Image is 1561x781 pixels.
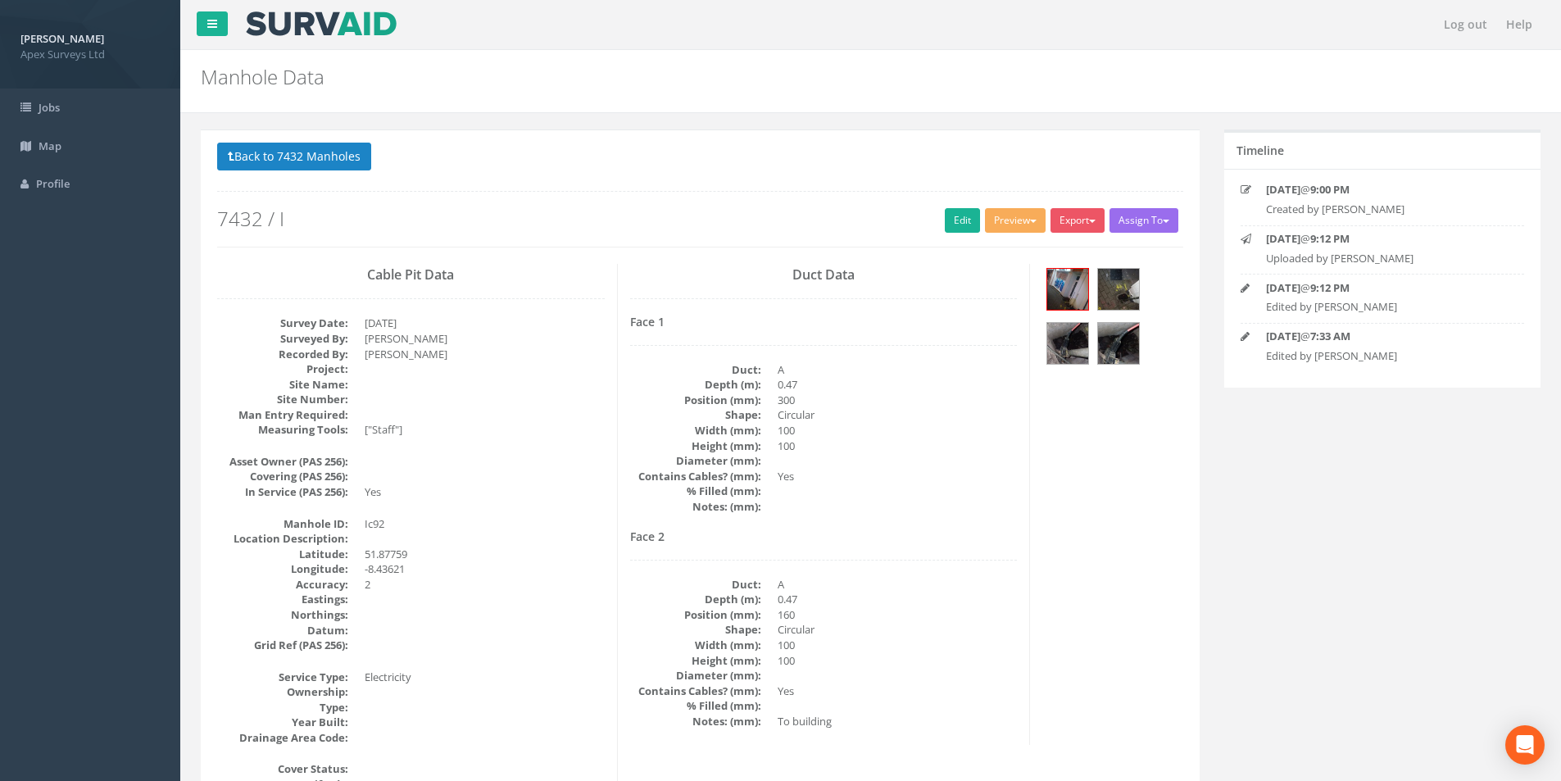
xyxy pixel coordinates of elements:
img: 3eae9b0d-f0f6-6db4-ea27-2c7a82a8a10d_39b2fe6b-750d-b832-57d9-8ec3956a55fa_thumb.jpg [1098,323,1139,364]
dd: To building [778,714,1018,729]
dd: A [778,362,1018,378]
strong: [DATE] [1266,329,1300,343]
button: Assign To [1109,208,1178,233]
dt: % Filled (mm): [630,484,761,499]
dt: Accuracy: [217,577,348,593]
dd: [PERSON_NAME] [365,347,605,362]
button: Back to 7432 Manholes [217,143,371,170]
p: Edited by [PERSON_NAME] [1266,348,1499,364]
dt: Width (mm): [630,423,761,438]
dd: 100 [778,638,1018,653]
span: Jobs [39,100,60,115]
dt: Diameter (mm): [630,453,761,469]
dt: Longitude: [217,561,348,577]
h4: Face 2 [630,530,1018,543]
strong: 9:12 PM [1310,280,1350,295]
dd: Electricity [365,670,605,685]
strong: 9:00 PM [1310,182,1350,197]
dt: Contains Cables? (mm): [630,683,761,699]
dt: Depth (m): [630,377,761,393]
span: Map [39,138,61,153]
div: Open Intercom Messenger [1505,725,1545,765]
dt: Depth (m): [630,592,761,607]
dt: Covering (PAS 256): [217,469,348,484]
strong: [PERSON_NAME] [20,31,104,46]
h3: Cable Pit Data [217,268,605,283]
dt: Duct: [630,362,761,378]
dt: Position (mm): [630,607,761,623]
dt: Survey Date: [217,316,348,331]
dd: 160 [778,607,1018,623]
dt: % Filled (mm): [630,698,761,714]
strong: 9:12 PM [1310,231,1350,246]
dt: Notes: (mm): [630,499,761,515]
a: [PERSON_NAME] Apex Surveys Ltd [20,27,160,61]
dt: Northings: [217,607,348,623]
dt: Shape: [630,622,761,638]
strong: [DATE] [1266,280,1300,295]
dt: Ownership: [217,684,348,700]
dt: Eastings: [217,592,348,607]
dd: [PERSON_NAME] [365,331,605,347]
dd: Circular [778,622,1018,638]
strong: [DATE] [1266,231,1300,246]
dt: Latitude: [217,547,348,562]
dd: 0.47 [778,377,1018,393]
dd: 2 [365,577,605,593]
p: Created by [PERSON_NAME] [1266,202,1499,217]
dt: Shape: [630,407,761,423]
dt: Notes: (mm): [630,714,761,729]
dd: A [778,577,1018,593]
span: Profile [36,176,70,191]
dd: 300 [778,393,1018,408]
dd: ["Staff"] [365,422,605,438]
dt: Asset Owner (PAS 256): [217,454,348,470]
dt: Man Entry Required: [217,407,348,423]
dt: Drainage Area Code: [217,730,348,746]
dd: 0.47 [778,592,1018,607]
dt: Contains Cables? (mm): [630,469,761,484]
dt: Site Name: [217,377,348,393]
dd: 51.87759 [365,547,605,562]
h2: 7432 / I [217,208,1183,229]
dd: Circular [778,407,1018,423]
p: @ [1266,329,1499,344]
dd: [DATE] [365,316,605,331]
dt: Recorded By: [217,347,348,362]
dt: Project: [217,361,348,377]
strong: [DATE] [1266,182,1300,197]
dt: Grid Ref (PAS 256): [217,638,348,653]
dt: Datum: [217,623,348,638]
dd: Yes [778,683,1018,699]
dt: Surveyed By: [217,331,348,347]
strong: 7:33 AM [1310,329,1350,343]
dd: 100 [778,423,1018,438]
dd: -8.43621 [365,561,605,577]
dd: Yes [365,484,605,500]
dd: 100 [778,438,1018,454]
p: @ [1266,182,1499,198]
dt: Width (mm): [630,638,761,653]
dt: Type: [217,700,348,715]
dt: In Service (PAS 256): [217,484,348,500]
p: Uploaded by [PERSON_NAME] [1266,251,1499,266]
dt: Diameter (mm): [630,668,761,683]
dt: Manhole ID: [217,516,348,532]
dt: Duct: [630,577,761,593]
dd: 100 [778,653,1018,669]
dt: Location Description: [217,531,348,547]
dt: Site Number: [217,392,348,407]
dt: Service Type: [217,670,348,685]
p: @ [1266,231,1499,247]
img: 3eae9b0d-f0f6-6db4-ea27-2c7a82a8a10d_809e9605-8716-afd5-4310-23c82ebd953e_thumb.jpg [1098,269,1139,310]
dt: Measuring Tools: [217,422,348,438]
span: Apex Surveys Ltd [20,47,160,62]
h3: Duct Data [630,268,1018,283]
h2: Manhole Data [201,66,1314,88]
img: 3eae9b0d-f0f6-6db4-ea27-2c7a82a8a10d_07a73ee3-7d9e-4d67-842a-af2aa3c7e4f7_thumb.jpg [1047,323,1088,364]
dd: Ic92 [365,516,605,532]
button: Preview [985,208,1046,233]
p: @ [1266,280,1499,296]
h5: Timeline [1237,144,1284,157]
dt: Height (mm): [630,653,761,669]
